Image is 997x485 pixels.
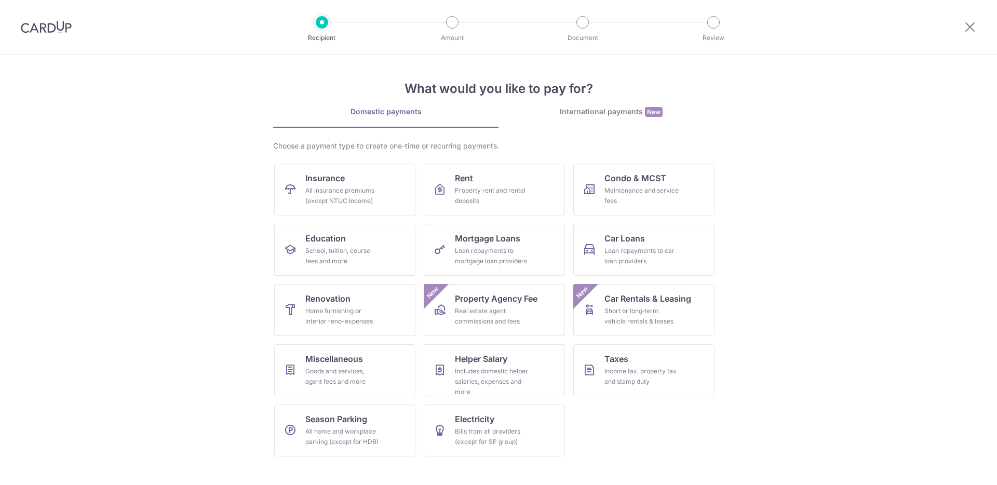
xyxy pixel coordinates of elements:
[573,284,715,336] a: Car Rentals & LeasingShort or long‑term vehicle rentals & leasesNew
[305,353,363,365] span: Miscellaneous
[573,344,715,396] a: TaxesIncome tax, property tax and stamp duty
[274,405,415,456] a: Season ParkingAll home and workplace parking (except for HDB)
[414,33,491,43] p: Amount
[573,224,715,276] a: Car LoansLoan repayments to car loan providers
[930,454,987,480] iframe: Opens a widget where you can find more information
[455,306,530,327] div: Real estate agent commissions and fees
[305,185,380,206] div: All insurance premiums (except NTUC Income)
[675,33,752,43] p: Review
[604,353,628,365] span: Taxes
[645,107,663,117] span: New
[273,106,498,117] div: Domestic payments
[424,405,565,456] a: ElectricityBills from all providers (except for SP group)
[305,246,380,266] div: School, tuition, course fees and more
[21,21,72,33] img: CardUp
[455,232,520,245] span: Mortgage Loans
[424,284,565,336] a: Property Agency FeeReal estate agent commissions and feesNew
[604,185,679,206] div: Maintenance and service fees
[455,185,530,206] div: Property rent and rental deposits
[604,292,691,305] span: Car Rentals & Leasing
[544,33,621,43] p: Document
[305,366,380,387] div: Goods and services, agent fees and more
[274,284,415,336] a: RenovationHome furnishing or interior reno-expenses
[424,344,565,396] a: Helper SalaryIncludes domestic helper salaries, expenses and more
[455,292,537,305] span: Property Agency Fee
[604,232,645,245] span: Car Loans
[604,306,679,327] div: Short or long‑term vehicle rentals & leases
[274,344,415,396] a: MiscellaneousGoods and services, agent fees and more
[305,426,380,447] div: All home and workplace parking (except for HDB)
[455,353,507,365] span: Helper Salary
[273,79,724,98] h4: What would you like to pay for?
[604,366,679,387] div: Income tax, property tax and stamp duty
[604,172,666,184] span: Condo & MCST
[305,232,346,245] span: Education
[305,172,345,184] span: Insurance
[424,284,441,301] span: New
[273,141,724,151] div: Choose a payment type to create one-time or recurring payments.
[305,306,380,327] div: Home furnishing or interior reno-expenses
[305,292,351,305] span: Renovation
[274,224,415,276] a: EducationSchool, tuition, course fees and more
[573,164,715,215] a: Condo & MCSTMaintenance and service fees
[274,164,415,215] a: InsuranceAll insurance premiums (except NTUC Income)
[455,246,530,266] div: Loan repayments to mortgage loan providers
[455,426,530,447] div: Bills from all providers (except for SP group)
[455,413,494,425] span: Electricity
[305,413,367,425] span: Season Parking
[604,246,679,266] div: Loan repayments to car loan providers
[455,172,473,184] span: Rent
[455,366,530,397] div: Includes domestic helper salaries, expenses and more
[424,224,565,276] a: Mortgage LoansLoan repayments to mortgage loan providers
[498,106,724,117] div: International payments
[574,284,591,301] span: New
[284,33,360,43] p: Recipient
[424,164,565,215] a: RentProperty rent and rental deposits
